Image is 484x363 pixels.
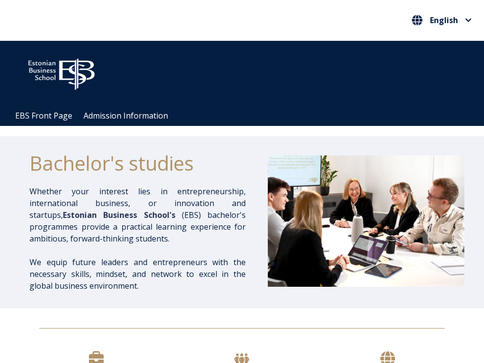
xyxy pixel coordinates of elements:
p: Whether your interest lies in entrepreneurship, international business, or innovation and startup... [29,185,246,244]
p: We equip future leaders and entrepreneurs with the necessary skills, mindset, and network to exce... [29,256,246,292]
span: Estonian Business School's [63,210,175,220]
img: ebs_logo2016_white [20,51,103,93]
img: Bachelor's at EBS [268,155,464,286]
div: Navigation Menu [10,106,484,126]
span: Community for Growth and Resp [219,68,340,79]
nav: Select your language [409,12,474,29]
h1: Bachelor's studies [29,151,246,176]
button: English [409,12,474,28]
a: EBS Front Page [15,110,72,121]
span: English [430,16,458,24]
a: Admission Information [84,110,168,121]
